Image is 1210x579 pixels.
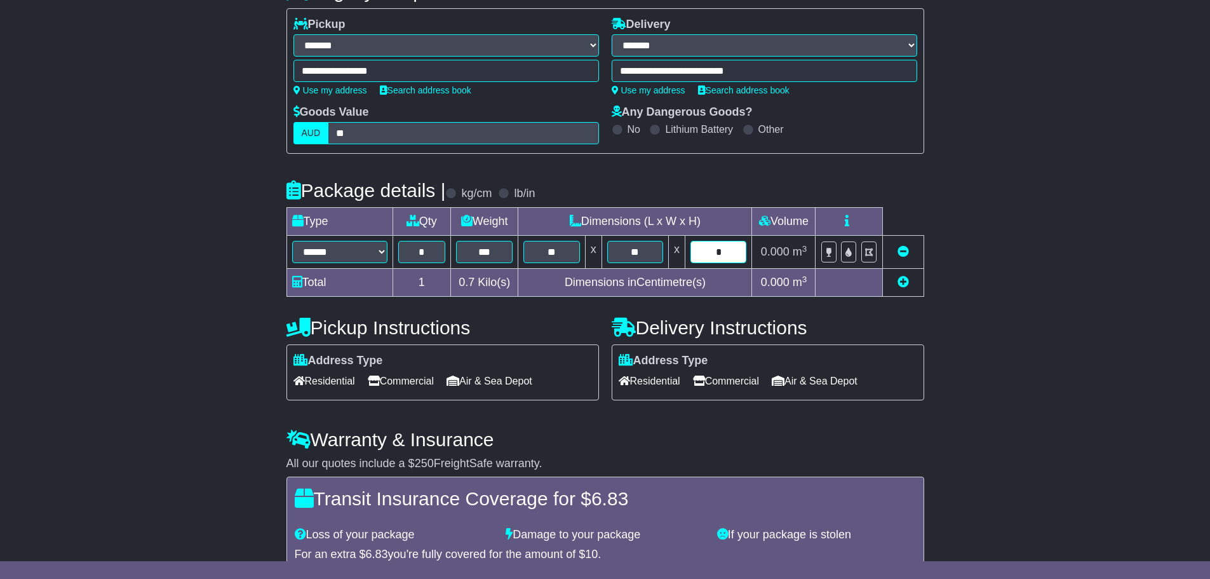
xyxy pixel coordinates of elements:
div: All our quotes include a $ FreightSafe warranty. [286,457,924,471]
td: Qty [393,208,451,236]
h4: Pickup Instructions [286,317,599,338]
label: Any Dangerous Goods? [612,106,753,119]
h4: Warranty & Insurance [286,429,924,450]
span: 250 [415,457,434,470]
span: 6.83 [366,548,388,561]
h4: Delivery Instructions [612,317,924,338]
label: Address Type [619,354,708,368]
a: Use my address [612,85,685,95]
span: 0.000 [761,245,790,258]
label: lb/in [514,187,535,201]
h4: Transit Insurance Coverage for $ [295,488,916,509]
span: Residential [619,371,680,391]
td: Weight [451,208,518,236]
a: Remove this item [897,245,909,258]
div: If your package is stolen [711,528,922,542]
span: m [793,245,807,258]
label: Goods Value [293,106,369,119]
label: Delivery [612,18,671,32]
a: Search address book [380,85,471,95]
span: Air & Sea Depot [447,371,532,391]
td: x [585,236,602,269]
td: Volume [752,208,816,236]
span: Air & Sea Depot [772,371,857,391]
td: Total [286,269,393,297]
span: Residential [293,371,355,391]
label: kg/cm [461,187,492,201]
sup: 3 [802,275,807,284]
span: 10 [585,548,598,561]
td: Kilo(s) [451,269,518,297]
td: Type [286,208,393,236]
div: For an extra $ you're fully covered for the amount of $ . [295,548,916,562]
sup: 3 [802,244,807,254]
span: 0.7 [459,276,474,289]
td: Dimensions in Centimetre(s) [518,269,752,297]
td: 1 [393,269,451,297]
h4: Package details | [286,180,446,201]
span: Commercial [693,371,759,391]
label: Other [758,123,784,135]
label: AUD [293,122,329,144]
td: Dimensions (L x W x H) [518,208,752,236]
a: Search address book [698,85,790,95]
label: Lithium Battery [665,123,733,135]
span: 0.000 [761,276,790,289]
td: x [669,236,685,269]
label: Pickup [293,18,346,32]
label: No [628,123,640,135]
a: Add new item [897,276,909,289]
a: Use my address [293,85,367,95]
span: 6.83 [591,488,628,509]
label: Address Type [293,354,383,368]
span: m [793,276,807,289]
div: Damage to your package [499,528,711,542]
span: Commercial [368,371,434,391]
div: Loss of your package [288,528,500,542]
